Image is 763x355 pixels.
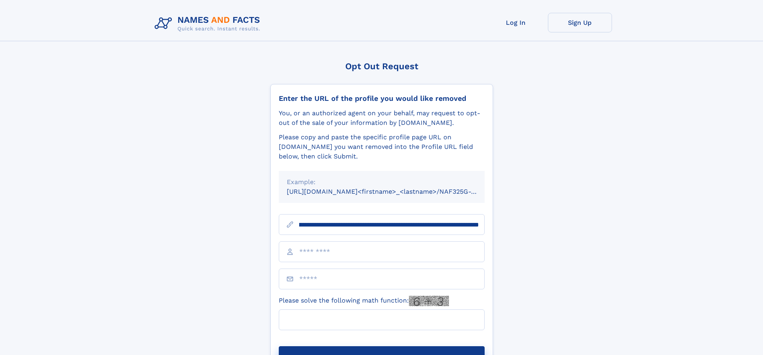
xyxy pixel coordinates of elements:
[151,13,267,34] img: Logo Names and Facts
[279,108,485,128] div: You, or an authorized agent on your behalf, may request to opt-out of the sale of your informatio...
[279,94,485,103] div: Enter the URL of the profile you would like removed
[484,13,548,32] a: Log In
[548,13,612,32] a: Sign Up
[287,177,477,187] div: Example:
[287,188,500,195] small: [URL][DOMAIN_NAME]<firstname>_<lastname>/NAF325G-xxxxxxxx
[279,132,485,161] div: Please copy and paste the specific profile page URL on [DOMAIN_NAME] you want removed into the Pr...
[270,61,493,71] div: Opt Out Request
[279,296,449,306] label: Please solve the following math function:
